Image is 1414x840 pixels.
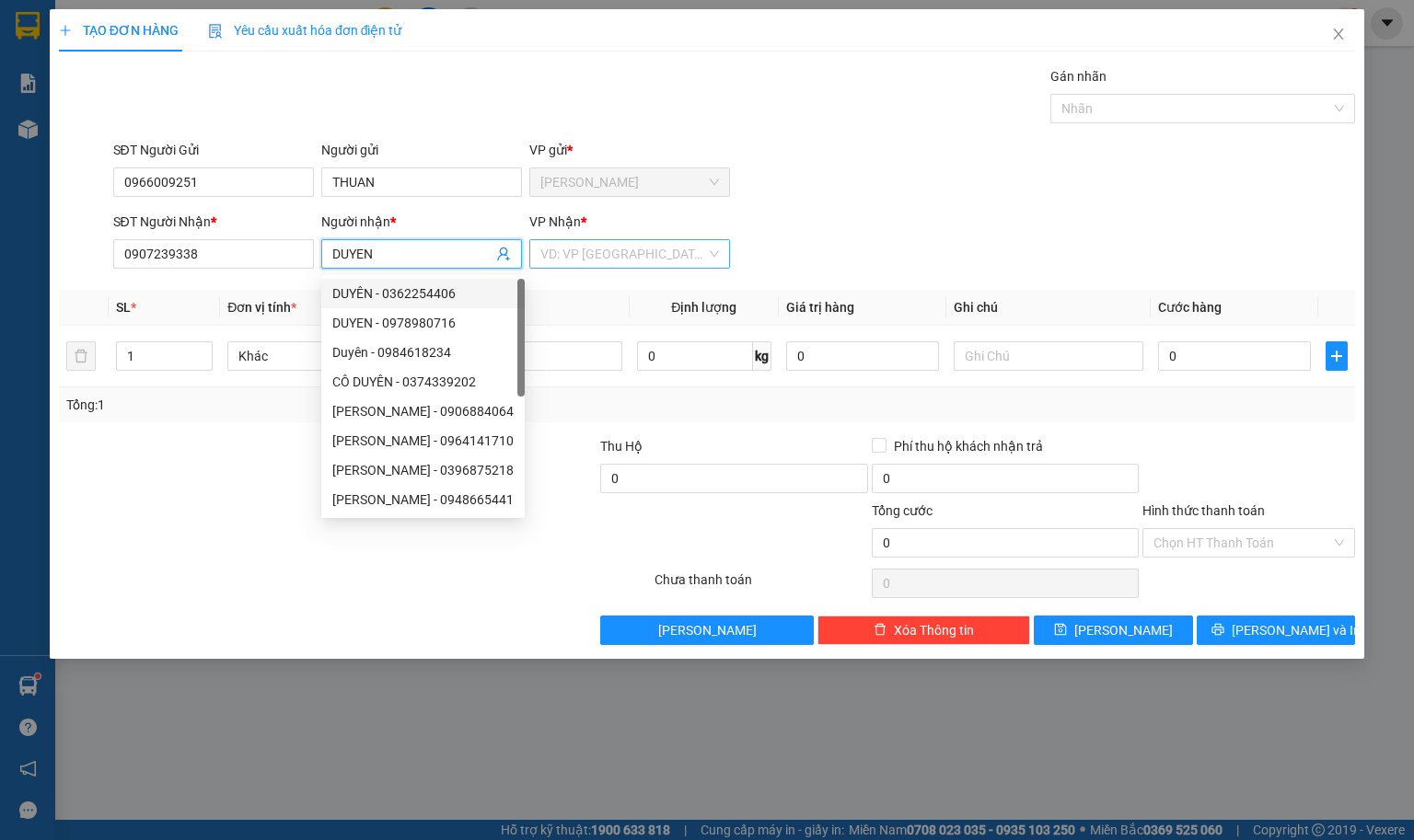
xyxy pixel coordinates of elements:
[1327,349,1347,363] span: plus
[872,503,933,518] span: Tổng cước
[332,460,514,480] div: [PERSON_NAME] - 0396875218
[786,300,854,315] span: Giá trị hàng
[208,24,223,39] img: icon
[529,140,730,160] div: VP gửi
[208,23,402,38] span: Yêu cầu xuất hóa đơn điện tử
[113,140,314,160] div: SĐT Người Gửi
[874,623,887,638] span: delete
[671,300,736,315] span: Định lượng
[1211,623,1224,638] span: printer
[894,620,974,640] span: Xóa Thông tin
[176,17,220,37] span: Nhận:
[59,24,72,37] span: plus
[1054,623,1067,638] span: save
[1197,616,1356,645] button: printer[PERSON_NAME] và In
[14,119,166,141] div: 20.000
[1034,616,1193,645] button: save[PERSON_NAME]
[14,121,83,140] span: Cước rồi :
[113,212,314,232] div: SĐT Người Nhận
[1142,503,1265,518] label: Hình thức thanh toán
[887,436,1050,456] span: Phí thu hộ khách nhận trả
[332,313,514,333] div: DUYEN - 0978980716
[496,247,511,261] span: user-add
[321,367,525,397] div: CÔ DUYÊN - 0374339202
[653,570,869,602] div: Chưa thanh toán
[321,279,525,308] div: DUYÊN - 0362254406
[1158,300,1222,315] span: Cước hàng
[529,214,581,229] span: VP Nhận
[1232,620,1361,640] span: [PERSON_NAME] và In
[176,82,363,108] div: 0908168286
[433,341,622,371] input: VD: Bàn, Ghế
[332,372,514,392] div: CÔ DUYÊN - 0374339202
[946,290,1151,326] th: Ghi chú
[66,395,547,415] div: Tổng: 1
[1326,341,1348,371] button: plus
[116,300,131,315] span: SL
[66,341,96,371] button: delete
[1313,9,1364,61] button: Close
[16,57,163,79] div: NHA KHOA VK
[16,16,163,57] div: [PERSON_NAME]
[332,489,514,510] div: [PERSON_NAME] - 0948665441
[321,426,525,455] div: DUYÊN - 0964141710
[238,342,406,370] span: Khác
[954,341,1143,371] input: Ghi Chú
[16,79,163,105] div: 0382416026
[16,16,44,35] span: Gửi:
[1050,69,1107,84] label: Gán nhãn
[332,283,514,304] div: DUYÊN - 0362254406
[321,308,525,338] div: DUYEN - 0978980716
[321,485,525,514] div: DUYEN - 0948665441
[332,342,514,362] div: Duyên - 0984618234
[1331,27,1346,41] span: close
[332,431,514,451] div: [PERSON_NAME] - 0964141710
[321,455,525,485] div: DUYÊN - 0396875218
[753,341,771,371] span: kg
[658,620,757,640] span: [PERSON_NAME]
[321,212,522,232] div: Người nhận
[540,168,719,196] span: Vĩnh Kim
[321,338,525,367] div: Duyên - 0984618234
[176,60,363,82] div: [PERSON_NAME]
[332,401,514,421] div: [PERSON_NAME] - 0906884064
[176,16,363,60] div: VP [GEOGRAPHIC_DATA]
[786,341,939,371] input: 0
[321,397,525,426] div: DUYÊN - 0906884064
[600,439,643,454] span: Thu Hộ
[227,300,296,315] span: Đơn vị tính
[600,616,813,645] button: [PERSON_NAME]
[321,140,522,160] div: Người gửi
[59,23,179,38] span: TẠO ĐƠN HÀNG
[817,616,1030,645] button: deleteXóa Thông tin
[1074,620,1173,640] span: [PERSON_NAME]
